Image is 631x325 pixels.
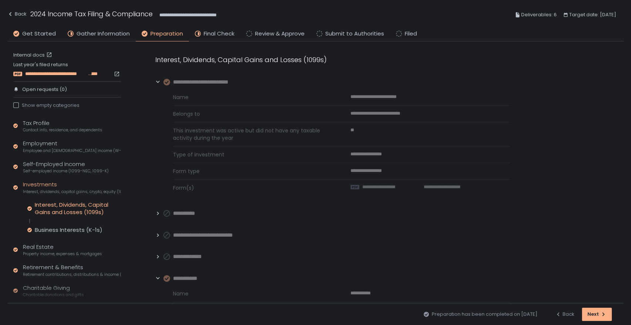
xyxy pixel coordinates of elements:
span: Employee and [DEMOGRAPHIC_DATA] income (W-2s) [23,148,121,153]
span: Open requests (0) [22,86,67,93]
div: Last year's filed returns [13,61,121,77]
span: Submit to Authorities [325,30,384,38]
span: Type of investment [173,151,333,158]
div: Retirement & Benefits [23,263,121,277]
span: Belongs to [173,110,333,118]
span: Interest, dividends, capital gains, crypto, equity (1099s, K-1s) [23,189,121,194]
span: Gather Information [77,30,130,38]
div: Self-Employed Income [23,160,109,174]
div: Next [587,311,606,318]
div: Interest, Dividends, Capital Gains and Losses (1099s) [155,55,510,65]
div: Investments [23,180,121,194]
button: Back [555,308,574,321]
h1: 2024 Income Tax Filing & Compliance [30,9,153,19]
button: Next [582,308,612,321]
span: Form(s) [173,184,333,192]
div: Interest, Dividends, Capital Gains and Losses (1099s) [35,201,121,216]
span: Form type [173,167,333,175]
span: Review & Approve [255,30,305,38]
span: Preparation has been completed on [DATE] [432,311,537,318]
span: Get Started [22,30,56,38]
span: Charitable donations and gifts [23,292,84,298]
span: This investment was active but did not have any taxable activity during the year [173,127,333,142]
div: Tax Profile [23,119,102,133]
div: Back [7,10,27,18]
div: Business Interests (K-1s) [35,226,102,234]
span: Name [173,94,333,101]
span: Contact info, residence, and dependents [23,127,102,133]
div: Charitable Giving [23,284,84,298]
a: Internal docs [13,52,54,58]
span: Target date: [DATE] [569,10,616,19]
span: Deliverables: 6 [521,10,557,19]
div: Employment [23,139,121,153]
span: Property income, expenses & mortgages [23,251,102,257]
span: Final Check [204,30,234,38]
span: Filed [405,30,417,38]
span: Self-employed income (1099-NEC, 1099-K) [23,168,109,174]
span: Preparation [150,30,183,38]
button: Back [7,9,27,21]
div: Back [555,311,574,318]
span: Name [173,290,333,297]
span: Retirement contributions, distributions & income (1099-R, 5498) [23,272,121,277]
div: Real Estate [23,243,102,257]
